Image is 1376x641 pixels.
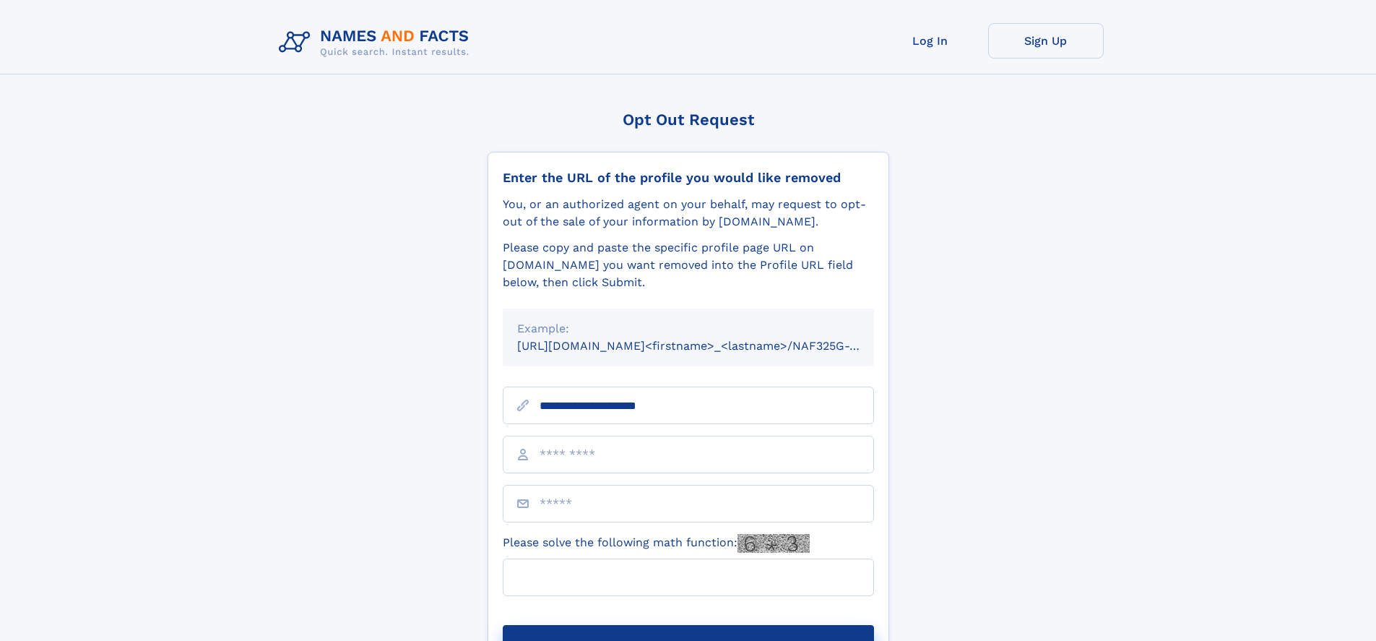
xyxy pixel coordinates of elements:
div: Enter the URL of the profile you would like removed [503,170,874,186]
div: You, or an authorized agent on your behalf, may request to opt-out of the sale of your informatio... [503,196,874,231]
a: Sign Up [988,23,1104,59]
div: Please copy and paste the specific profile page URL on [DOMAIN_NAME] you want removed into the Pr... [503,239,874,291]
a: Log In [873,23,988,59]
img: Logo Names and Facts [273,23,481,62]
small: [URL][DOMAIN_NAME]<firstname>_<lastname>/NAF325G-xxxxxxxx [517,339,901,353]
div: Example: [517,320,860,337]
div: Opt Out Request [488,111,889,129]
label: Please solve the following math function: [503,534,810,553]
